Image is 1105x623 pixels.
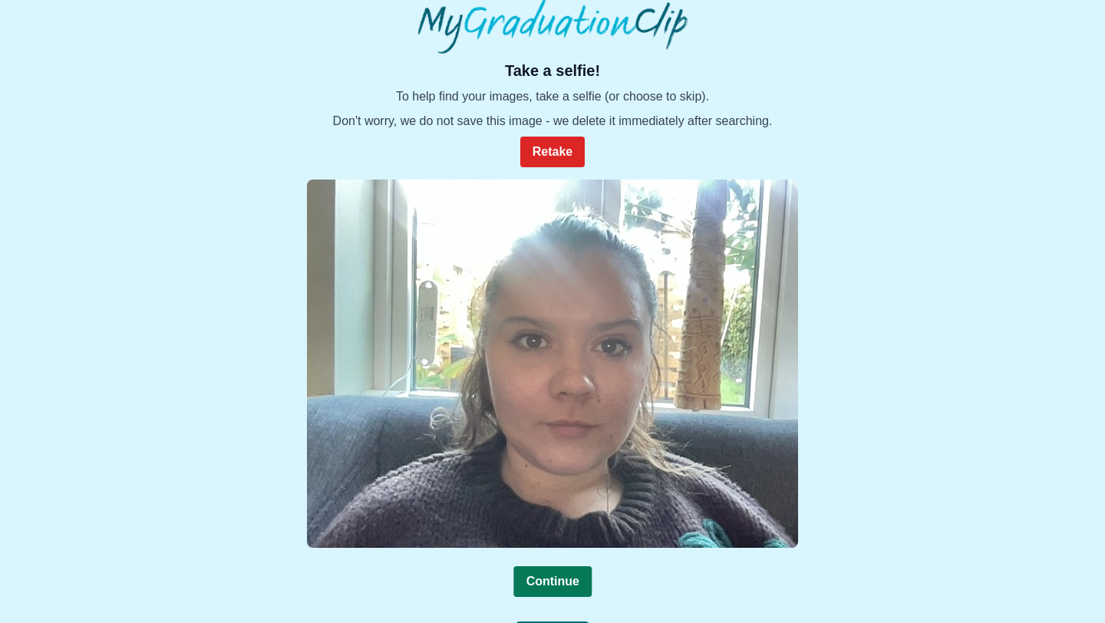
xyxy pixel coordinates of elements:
[307,180,798,548] img: Captured selfie
[533,145,572,158] b: Retake
[333,60,773,81] h2: Take a selfie!
[520,137,585,167] button: Retake
[526,575,579,588] b: Continue
[333,87,773,106] p: To help find your images, take a selfie (or choose to skip).
[333,112,773,130] p: Don't worry, we do not save this image - we delete it immediately after searching.
[513,566,591,597] button: Continue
